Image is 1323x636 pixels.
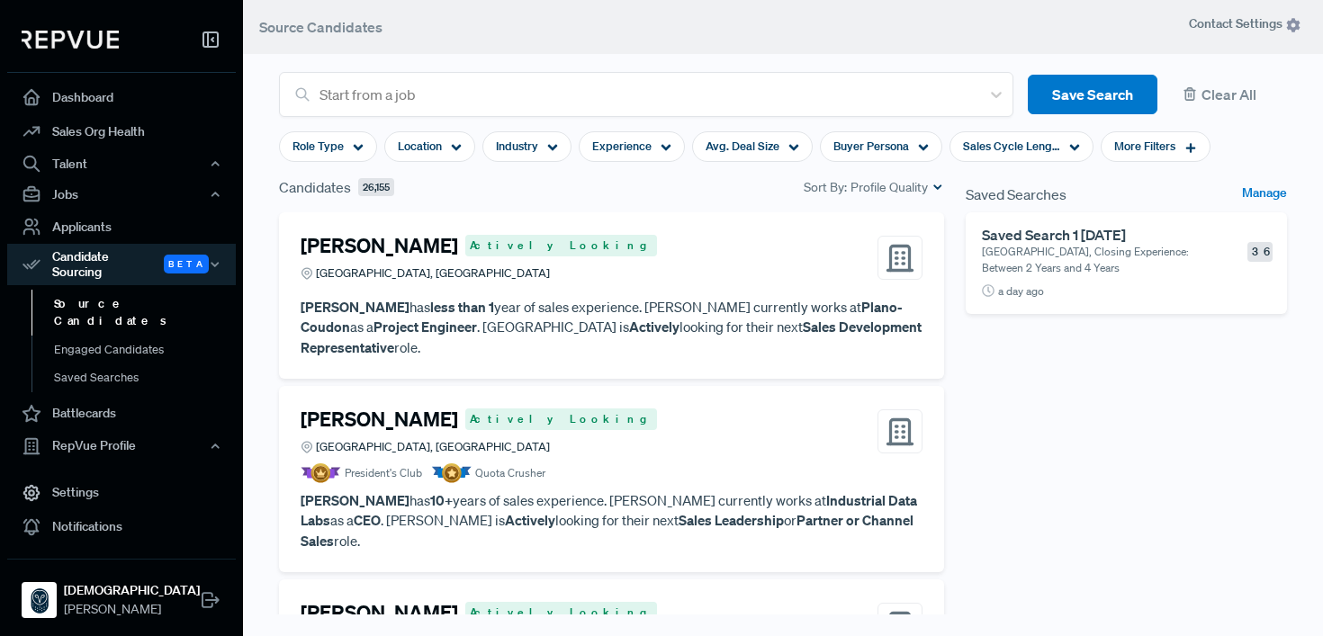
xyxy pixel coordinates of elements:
span: Saved Searches [966,184,1066,205]
p: [GEOGRAPHIC_DATA], Closing Experience: Between 2 Years and 4 Years [982,244,1192,276]
span: Quota Crusher [475,465,545,481]
span: [GEOGRAPHIC_DATA], [GEOGRAPHIC_DATA] [316,438,550,455]
strong: [PERSON_NAME] [301,491,409,509]
strong: Sales Development Representative [301,318,922,356]
strong: Project Engineer [373,318,477,336]
h6: Saved Search 1 [DATE] [982,227,1215,244]
a: Dashboard [7,80,236,114]
span: [PERSON_NAME] [64,600,200,619]
span: 26,155 [358,178,394,197]
p: has years of sales experience. [PERSON_NAME] currently works at as a . [PERSON_NAME] is looking f... [301,490,922,551]
strong: [DEMOGRAPHIC_DATA] [64,581,200,600]
button: Clear All [1172,75,1287,115]
button: Jobs [7,179,236,210]
p: has year of sales experience. [PERSON_NAME] currently works at as a . [GEOGRAPHIC_DATA] is lookin... [301,297,922,358]
h4: [PERSON_NAME] [301,234,458,257]
a: Settings [7,476,236,510]
span: Actively Looking [465,602,657,623]
div: Candidate Sourcing [7,244,236,285]
button: Save Search [1028,75,1157,115]
strong: Actively [505,511,555,529]
strong: Actively [629,318,679,336]
img: Samsara [25,586,54,614]
a: Notifications [7,510,236,544]
span: Actively Looking [465,235,657,256]
span: Beta [164,255,209,273]
strong: CEO [354,511,381,529]
h4: [PERSON_NAME] [301,408,458,431]
span: Source Candidates [259,18,382,36]
strong: Sales Leadership [679,511,784,529]
span: Location [398,138,442,155]
h4: [PERSON_NAME] [301,601,458,624]
span: Industry [496,138,538,155]
a: Samsara[DEMOGRAPHIC_DATA][PERSON_NAME] [7,559,236,626]
span: Sales Cycle Length [963,138,1060,155]
span: Candidates [279,176,351,198]
span: Contact Settings [1189,14,1301,33]
div: Sort By: [804,178,944,197]
strong: [PERSON_NAME] [301,298,409,316]
a: Saved Searches [31,363,260,392]
strong: Partner or Channel Sales [301,511,913,550]
strong: less than 1 [430,298,494,316]
span: Avg. Deal Size [706,138,779,155]
a: Battlecards [7,397,236,431]
button: Talent [7,148,236,179]
span: Profile Quality [850,178,928,197]
span: [GEOGRAPHIC_DATA], [GEOGRAPHIC_DATA] [316,264,550,282]
button: RepVue Profile [7,431,236,461]
span: More Filters [1114,138,1175,155]
span: Experience [592,138,652,155]
strong: 10+ [430,491,453,509]
img: Quota Badge [431,463,472,483]
button: Candidate Sourcing Beta [7,244,236,285]
a: Engaged Candidates [31,336,260,364]
span: Role Type [292,138,344,155]
a: Manage [1242,184,1287,205]
span: President's Club [345,465,422,481]
span: 36 [1247,242,1273,262]
img: RepVue [22,31,119,49]
span: Actively Looking [465,408,657,430]
span: a day ago [998,283,1044,300]
img: President Badge [301,463,341,483]
a: Applicants [7,210,236,244]
a: Sales Org Health [7,114,236,148]
a: Source Candidates [31,290,260,336]
span: Buyer Persona [833,138,909,155]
